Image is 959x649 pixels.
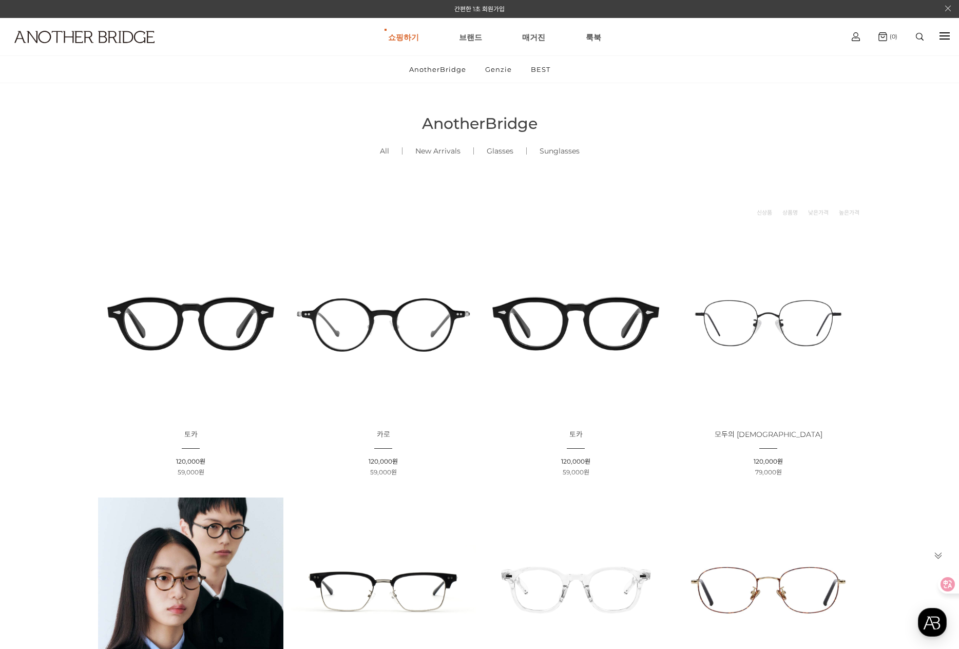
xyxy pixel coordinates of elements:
[561,457,590,465] span: 120,000원
[676,231,861,416] img: 모두의 안경 - 다양한 크기에 맞춘 다용도 디자인 이미지
[291,231,476,416] img: 카로 - 감각적인 디자인의 패션 아이템 이미지
[94,341,106,350] span: 대화
[14,31,155,43] img: logo
[32,341,39,349] span: 홈
[757,207,772,218] a: 신상품
[878,32,887,41] img: cart
[839,207,859,218] a: 높은가격
[5,31,149,68] a: logo
[184,430,198,439] span: 토카
[916,33,924,41] img: search
[754,457,783,465] span: 120,000원
[569,430,583,439] span: 토카
[715,430,822,439] span: 모두의 [DEMOGRAPHIC_DATA]
[454,5,505,13] a: 간편한 1초 회원가입
[852,32,860,41] img: cart
[586,18,601,55] a: 룩북
[563,468,589,476] span: 59,000원
[474,133,526,168] a: Glasses
[887,33,897,40] span: (0)
[422,114,538,133] span: AnotherBridge
[377,431,390,438] a: 카로
[483,231,668,416] img: 토카 아세테이트 안경 - 다양한 스타일에 맞는 뿔테 안경 이미지
[159,341,171,349] span: 설정
[132,326,197,351] a: 설정
[782,207,798,218] a: 상품명
[184,431,198,438] a: 토카
[370,468,397,476] span: 59,000원
[522,56,559,83] a: BEST
[459,18,482,55] a: 브랜드
[476,56,521,83] a: Genzie
[68,326,132,351] a: 대화
[178,468,204,476] span: 59,000원
[388,18,419,55] a: 쇼핑하기
[98,231,283,416] img: 토카 아세테이트 뿔테 안경 이미지
[369,457,398,465] span: 120,000원
[400,56,475,83] a: AnotherBridge
[878,32,897,41] a: (0)
[755,468,782,476] span: 79,000원
[377,430,390,439] span: 카로
[3,326,68,351] a: 홈
[522,18,545,55] a: 매거진
[402,133,473,168] a: New Arrivals
[569,431,583,438] a: 토카
[527,133,592,168] a: Sunglasses
[367,133,402,168] a: All
[715,431,822,438] a: 모두의 [DEMOGRAPHIC_DATA]
[176,457,205,465] span: 120,000원
[808,207,829,218] a: 낮은가격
